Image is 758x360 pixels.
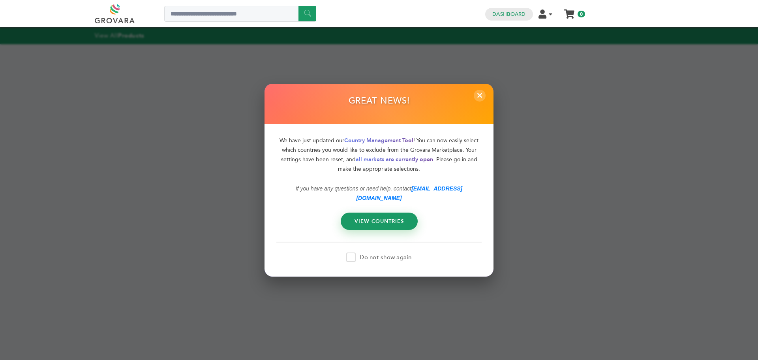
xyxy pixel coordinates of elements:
span: all markets are currently open [356,156,433,163]
a: [EMAIL_ADDRESS][DOMAIN_NAME] [356,185,462,201]
a: My Cart [565,7,574,15]
input: Search a product or brand... [164,6,316,22]
p: We have just updated our ! You can now easily select which countries you would like to exclude fr... [276,136,482,174]
span: × [474,89,486,101]
p: If you have any questions or need help, contact [276,184,482,203]
span: Country Management Tool [344,137,413,144]
a: Dashboard [492,11,525,18]
a: VIEW COUNTRIES [341,213,418,230]
span: 0 [578,11,585,17]
label: Do not show again [346,253,411,262]
h2: GREAT NEWS! [349,95,410,110]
